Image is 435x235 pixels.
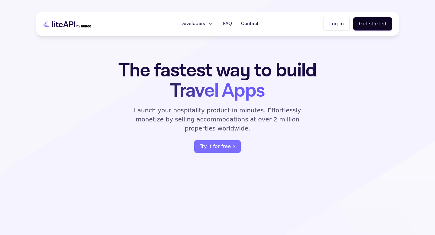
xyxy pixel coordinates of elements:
button: Developers [177,18,217,30]
button: Try it for free [194,140,241,153]
span: FAQ [223,20,232,27]
p: Launch your hospitality product in minutes. Effortlessly monetize by selling accommodations at ov... [127,106,308,133]
a: FAQ [219,18,236,30]
a: Contact [237,18,262,30]
h1: The fastest way to build [99,60,336,101]
button: Log in [324,17,350,31]
a: register [194,140,241,153]
span: Contact [241,20,259,27]
span: Travel Apps [170,78,265,103]
span: Developers [180,20,205,27]
button: Get started [353,17,392,31]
